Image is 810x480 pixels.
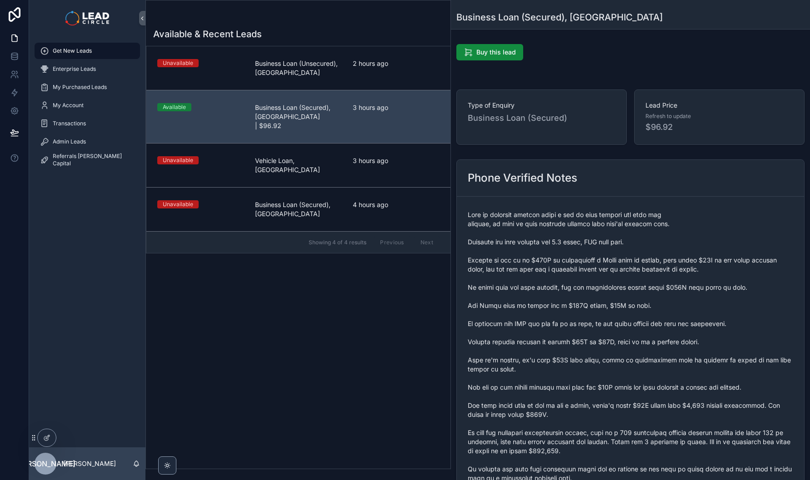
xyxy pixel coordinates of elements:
[468,112,615,124] span: Business Loan (Secured)
[53,120,86,127] span: Transactions
[53,153,131,167] span: Referrals [PERSON_NAME] Capital
[35,152,140,168] a: Referrals [PERSON_NAME] Capital
[64,459,116,468] p: [PERSON_NAME]
[353,200,440,209] span: 4 hours ago
[255,156,342,174] span: Vehicle Loan, [GEOGRAPHIC_DATA]
[353,103,440,112] span: 3 hours ago
[645,113,691,120] span: Refresh to update
[35,115,140,132] a: Transactions
[353,59,440,68] span: 2 hours ago
[456,44,523,60] button: Buy this lead
[163,103,186,111] div: Available
[456,11,663,24] h1: Business Loan (Secured), [GEOGRAPHIC_DATA]
[65,11,109,25] img: App logo
[35,61,140,77] a: Enterprise Leads
[353,156,440,165] span: 3 hours ago
[53,65,96,73] span: Enterprise Leads
[53,138,86,145] span: Admin Leads
[53,84,107,91] span: My Purchased Leads
[309,239,366,246] span: Showing 4 of 4 results
[153,28,262,40] h1: Available & Recent Leads
[15,458,75,469] span: [PERSON_NAME]
[645,121,793,134] span: $96.92
[468,171,577,185] h2: Phone Verified Notes
[146,143,450,187] a: UnavailableVehicle Loan, [GEOGRAPHIC_DATA]3 hours ago
[146,90,450,143] a: AvailableBusiness Loan (Secured), [GEOGRAPHIC_DATA] | $96.923 hours ago
[146,187,450,231] a: UnavailableBusiness Loan (Secured), [GEOGRAPHIC_DATA]4 hours ago
[35,79,140,95] a: My Purchased Leads
[146,46,450,90] a: UnavailableBusiness Loan (Unsecured), [GEOGRAPHIC_DATA]2 hours ago
[53,102,84,109] span: My Account
[255,59,342,77] span: Business Loan (Unsecured), [GEOGRAPHIC_DATA]
[53,47,92,54] span: Get New Leads
[255,103,342,130] span: Business Loan (Secured), [GEOGRAPHIC_DATA] | $96.92
[255,200,342,218] span: Business Loan (Secured), [GEOGRAPHIC_DATA]
[163,59,193,67] div: Unavailable
[35,97,140,114] a: My Account
[163,200,193,208] div: Unavailable
[29,36,145,180] div: scrollable content
[35,134,140,150] a: Admin Leads
[468,101,615,110] span: Type of Enquiry
[476,48,516,57] span: Buy this lead
[645,101,793,110] span: Lead Price
[163,156,193,164] div: Unavailable
[35,43,140,59] a: Get New Leads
